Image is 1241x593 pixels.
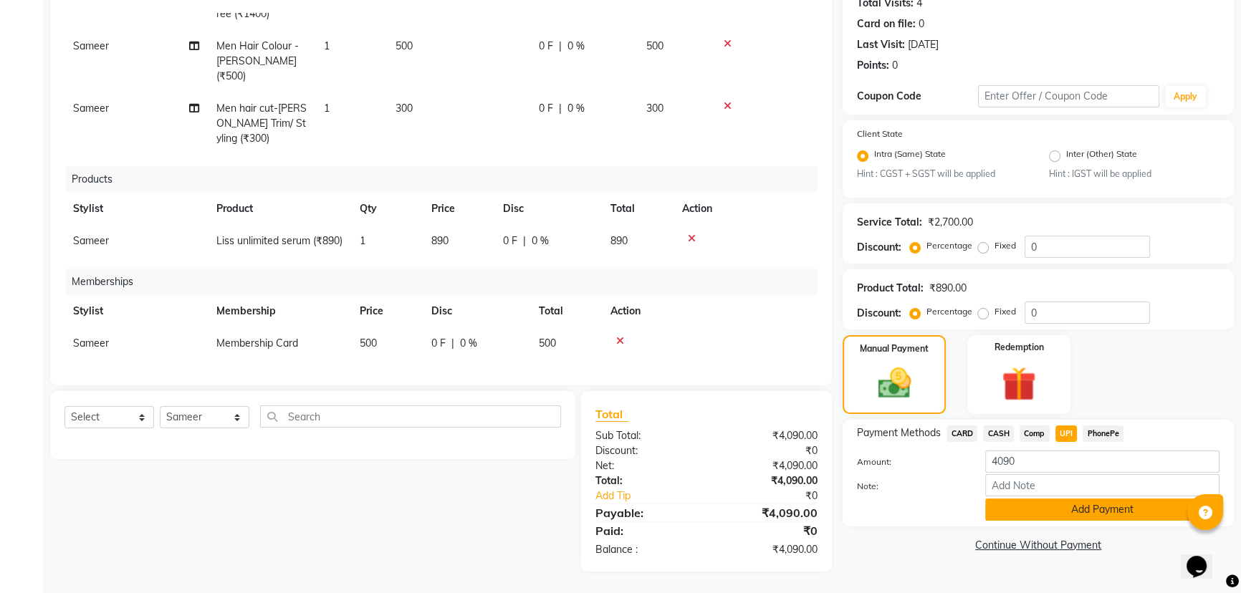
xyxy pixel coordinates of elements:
th: Qty [351,193,423,225]
img: _cash.svg [868,364,921,402]
span: | [451,336,454,351]
span: 0 % [532,233,549,249]
div: ₹4,090.00 [706,504,828,521]
label: Client State [857,127,903,140]
div: Payable: [585,504,706,521]
div: ₹4,090.00 [706,473,828,488]
th: Product [208,193,351,225]
th: Price [423,193,494,225]
span: Men hair cut-[PERSON_NAME] Trim/ Styling (₹300) [216,102,307,145]
label: Fixed [995,239,1016,252]
div: Last Visit: [857,37,905,52]
small: Hint : IGST will be applied [1049,168,1220,180]
span: | [559,101,562,116]
span: Sameer [73,337,109,349]
span: 300 [396,102,413,115]
div: ₹0 [706,443,828,458]
div: [DATE] [908,37,939,52]
th: Membership [208,295,351,327]
span: 500 [646,39,663,52]
button: Add Payment [985,498,1220,521]
div: Service Total: [857,215,922,230]
span: CARD [947,425,977,442]
label: Intra (Same) State [874,148,946,165]
span: 1 [324,39,330,52]
div: ₹0 [706,522,828,539]
div: Discount: [857,240,901,255]
div: 0 [919,16,924,32]
th: Disc [423,295,530,327]
span: Men Hair Colour -[PERSON_NAME] (₹500) [216,39,299,82]
a: Continue Without Payment [845,538,1231,553]
span: 0 F [431,336,446,351]
span: Comp [1020,425,1050,442]
label: Note: [846,480,974,493]
span: Sameer [73,102,109,115]
div: ₹4,090.00 [706,458,828,473]
span: 500 [360,337,377,349]
div: Products [66,166,828,193]
span: 890 [431,234,449,247]
span: Total [595,407,628,422]
div: Card on file: [857,16,916,32]
span: 300 [646,102,663,115]
span: 1 [360,234,365,247]
span: 890 [610,234,628,247]
small: Hint : CGST + SGST will be applied [857,168,1027,180]
iframe: chat widget [1181,536,1227,579]
a: Add Tip [585,488,727,503]
span: | [523,233,526,249]
div: Points: [857,58,889,73]
label: Percentage [926,305,972,318]
div: Discount: [857,306,901,321]
div: 0 [892,58,898,73]
input: Add Note [985,474,1220,496]
span: PhonePe [1083,425,1123,442]
input: Enter Offer / Coupon Code [978,85,1159,107]
span: | [559,39,562,54]
span: Liss unlimited serum (₹890) [216,234,342,247]
span: 0 % [460,336,477,351]
div: Total: [585,473,706,488]
div: Product Total: [857,281,924,296]
div: Coupon Code [857,89,978,104]
div: Net: [585,458,706,473]
th: Action [602,295,818,327]
button: Apply [1165,86,1206,107]
span: UPI [1055,425,1078,442]
span: CASH [983,425,1014,442]
label: Percentage [926,239,972,252]
span: Payment Methods [857,425,941,440]
div: Memberships [66,269,828,295]
div: ₹0 [727,488,828,503]
span: 0 F [503,233,517,249]
label: Inter (Other) State [1066,148,1137,165]
span: 0 F [539,39,553,54]
div: Discount: [585,443,706,458]
th: Disc [494,193,602,225]
th: Price [351,295,423,327]
div: ₹4,090.00 [706,428,828,443]
span: 500 [396,39,413,52]
span: 1 [324,102,330,115]
span: Sameer [73,234,109,247]
div: ₹890.00 [929,281,967,296]
img: _gift.svg [991,362,1047,405]
label: Manual Payment [860,342,929,355]
th: Total [530,295,602,327]
label: Amount: [846,455,974,468]
label: Fixed [995,305,1016,318]
span: 0 F [539,101,553,116]
span: 500 [539,337,556,349]
th: Total [602,193,674,225]
th: Stylist [64,193,208,225]
div: Balance : [585,542,706,557]
input: Search [260,405,561,428]
th: Stylist [64,295,208,327]
div: ₹2,700.00 [928,215,973,230]
th: Action [674,193,818,225]
span: Sameer [73,39,109,52]
div: Sub Total: [585,428,706,443]
input: Amount [985,450,1220,473]
div: ₹4,090.00 [706,542,828,557]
